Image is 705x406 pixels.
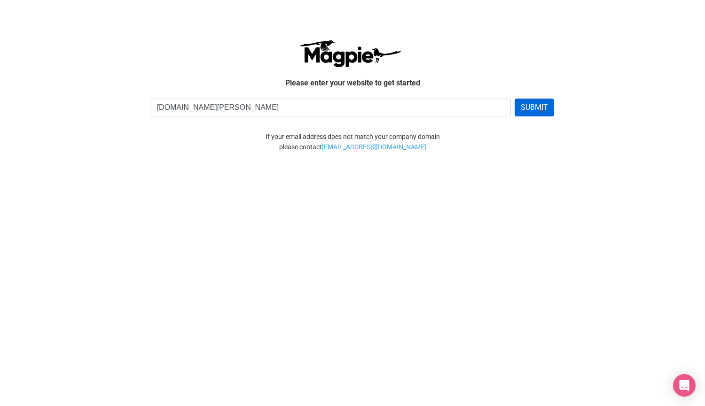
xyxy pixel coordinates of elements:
[151,99,511,116] input: Enter company website
[82,142,623,152] div: please contact
[82,131,623,142] div: If your email address does not match your company domain
[515,99,554,116] button: SUBMIT
[322,142,426,152] a: [EMAIL_ADDRESS][DOMAIN_NAME]
[89,77,616,89] p: Please enter your website to get started
[297,39,403,68] img: logo-ab69f6fb50320c5b225c76a69d11143b.png
[673,374,696,397] div: Open Intercom Messenger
